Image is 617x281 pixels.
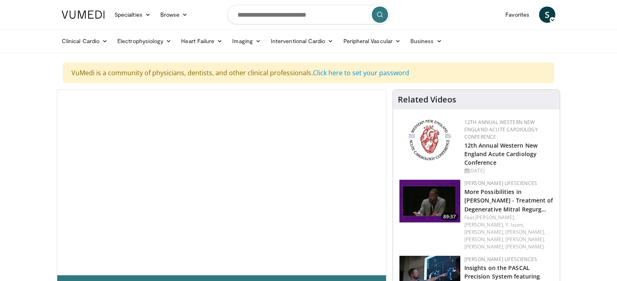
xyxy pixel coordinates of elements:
[505,236,545,243] a: [PERSON_NAME],
[399,180,460,222] img: 41cd36ca-1716-454e-a7c0-f193de92ed07.150x105_q85_crop-smart_upscale.jpg
[63,63,554,83] div: VuMedi is a community of physicians, dentists, and other clinical professionals.
[227,33,266,49] a: Imaging
[176,33,227,49] a: Heart Failure
[539,7,555,23] a: S
[505,221,524,228] a: Y. Izumi,
[62,11,105,19] img: VuMedi Logo
[501,7,534,23] a: Favorites
[464,236,504,243] a: [PERSON_NAME],
[441,213,458,220] span: 89:37
[155,7,193,23] a: Browse
[505,229,545,235] a: [PERSON_NAME],
[464,167,553,174] div: [DATE]
[406,33,447,49] a: Business
[464,221,504,228] a: [PERSON_NAME],
[464,229,504,235] a: [PERSON_NAME],
[464,119,538,140] a: 12th Annual Western New England Acute Cardiology Conference
[399,180,460,222] a: 89:37
[464,180,537,187] a: [PERSON_NAME] Lifesciences
[110,7,155,23] a: Specialties
[464,256,537,263] a: [PERSON_NAME] Lifesciences
[407,119,452,161] img: 0954f259-7907-4053-a817-32a96463ecc8.png.150x105_q85_autocrop_double_scale_upscale_version-0.2.png
[227,5,390,24] input: Search topics, interventions
[57,33,112,49] a: Clinical Cardio
[266,33,339,49] a: Interventional Cardio
[398,95,456,105] h4: Related Videos
[57,90,386,275] video-js: Video Player
[464,243,504,250] a: [PERSON_NAME],
[464,142,537,166] a: 12th Annual Western New England Acute Cardiology Conference
[313,68,409,77] a: Click here to set your password
[505,243,544,250] a: [PERSON_NAME]
[339,33,406,49] a: Peripheral Vascular
[464,214,553,251] div: Feat.
[475,214,515,221] a: [PERSON_NAME],
[464,188,553,213] a: More Possibilities in [PERSON_NAME] - Treatment of Degenerative Mitral Regurg…
[112,33,176,49] a: Electrophysiology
